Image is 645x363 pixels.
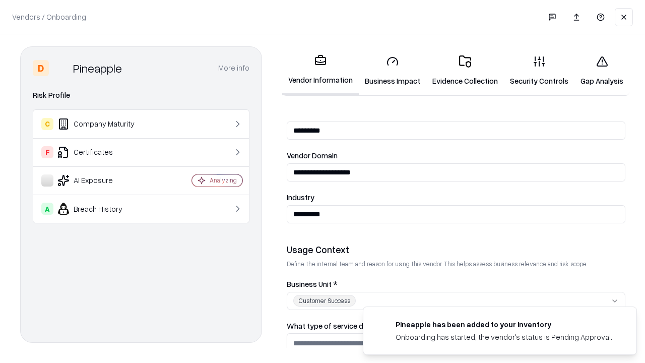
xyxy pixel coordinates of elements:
p: Vendors / Onboarding [12,12,86,22]
div: D [33,60,49,76]
a: Vendor Information [282,46,359,95]
div: Pineapple has been added to your inventory [396,319,612,330]
img: pineappleenergy.com [375,319,388,331]
a: Evidence Collection [426,47,504,94]
p: Define the internal team and reason for using this vendor. This helps assess business relevance a... [287,260,625,268]
div: Usage Context [287,244,625,256]
div: Analyzing [210,176,237,185]
button: More info [218,59,249,77]
div: F [41,146,53,158]
div: Company Maturity [41,118,162,130]
label: What type of service does the vendor provide? * [287,322,625,330]
label: Industry [287,194,625,201]
div: Risk Profile [33,89,249,101]
div: Onboarding has started, the vendor's status is Pending Approval. [396,332,612,342]
img: Pineapple [53,60,69,76]
div: Breach History [41,203,162,215]
a: Security Controls [504,47,574,94]
a: Business Impact [359,47,426,94]
div: Pineapple [73,60,122,76]
a: Gap Analysis [574,47,629,94]
div: Customer Success [293,295,356,307]
div: C [41,118,53,130]
div: Certificates [41,146,162,158]
button: Customer Success [287,292,625,310]
div: A [41,203,53,215]
div: AI Exposure [41,174,162,187]
label: Vendor Domain [287,152,625,159]
label: Business Unit * [287,280,625,288]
